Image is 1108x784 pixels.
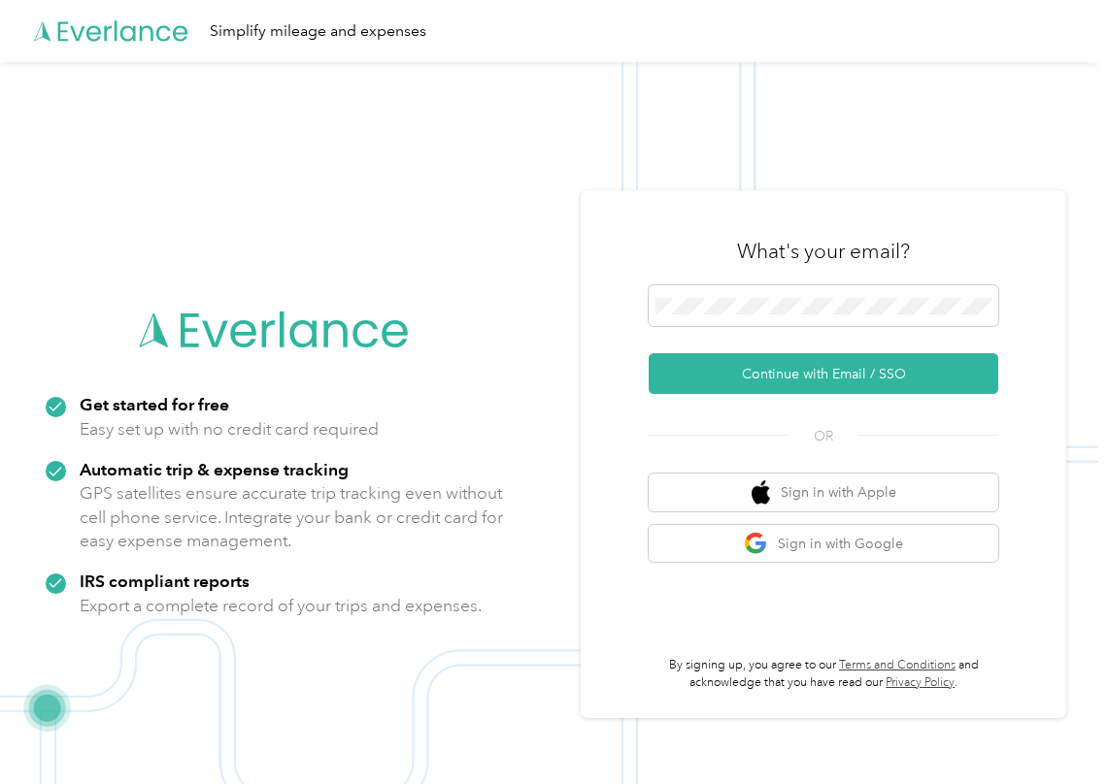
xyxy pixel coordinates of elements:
img: apple logo [752,480,771,505]
button: Continue with Email / SSO [649,353,998,394]
iframe: Everlance-gr Chat Button Frame [999,675,1108,784]
a: Terms and Conditions [839,658,956,672]
button: google logoSign in with Google [649,525,998,563]
img: google logo [744,532,768,556]
h3: What's your email? [737,238,910,265]
p: GPS satellites ensure accurate trip tracking even without cell phone service. Integrate your bank... [80,481,504,553]
p: Export a complete record of your trips and expenses. [80,594,482,618]
p: By signing up, you agree to our and acknowledge that you have read our . [649,657,998,691]
button: apple logoSign in with Apple [649,474,998,511]
strong: Get started for free [80,394,229,414]
a: Privacy Policy [886,675,955,690]
span: OR [789,426,857,446]
p: Easy set up with no credit card required [80,417,379,441]
strong: Automatic trip & expense tracking [80,459,349,479]
strong: IRS compliant reports [80,571,250,591]
div: Simplify mileage and expenses [210,19,426,44]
